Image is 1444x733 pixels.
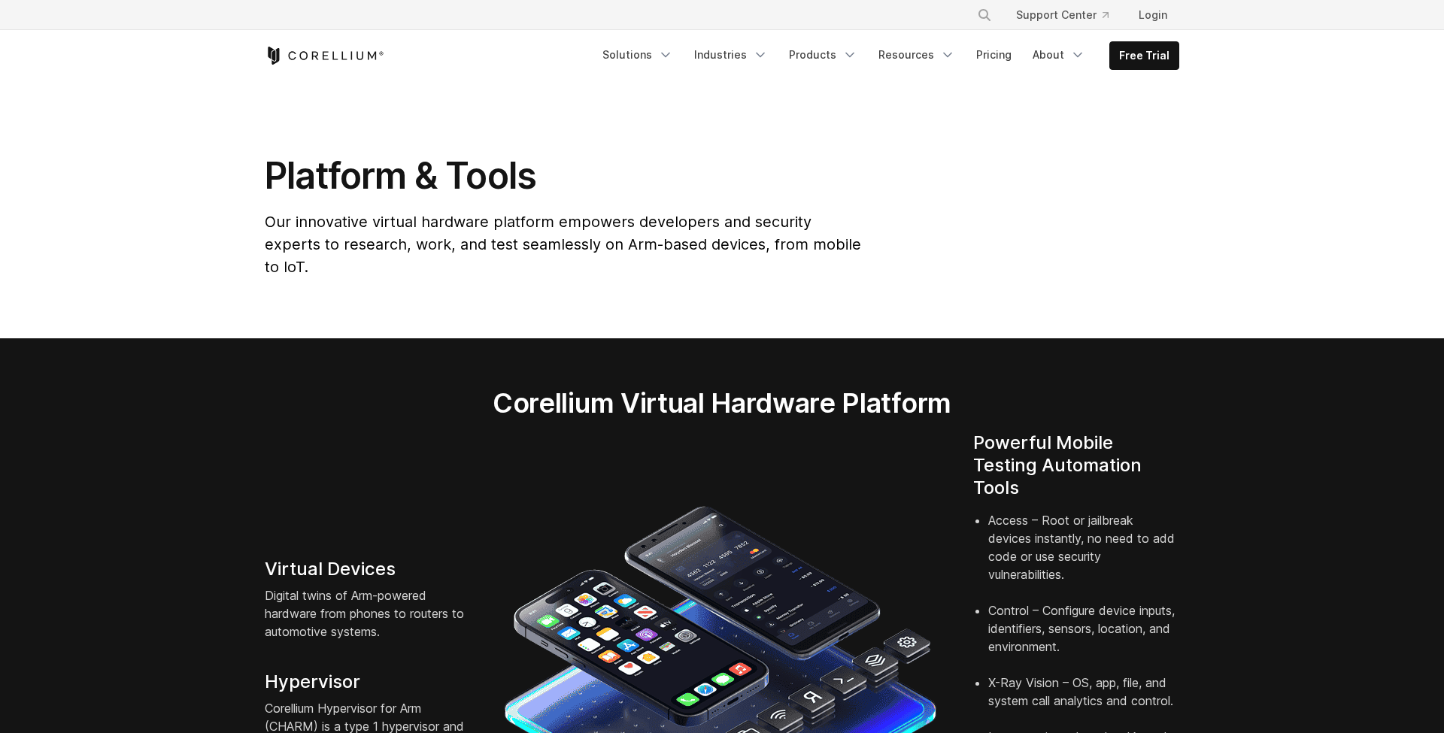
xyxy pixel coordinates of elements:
a: Industries [685,41,777,68]
a: Solutions [593,41,682,68]
a: Login [1127,2,1179,29]
div: Navigation Menu [593,41,1179,70]
button: Search [971,2,998,29]
a: Support Center [1004,2,1121,29]
span: Our innovative virtual hardware platform empowers developers and security experts to research, wo... [265,213,861,276]
p: Digital twins of Arm-powered hardware from phones to routers to automotive systems. [265,586,471,641]
a: Free Trial [1110,42,1179,69]
li: X-Ray Vision – OS, app, file, and system call analytics and control. [988,674,1179,728]
h4: Powerful Mobile Testing Automation Tools [973,432,1179,499]
li: Access – Root or jailbreak devices instantly, no need to add code or use security vulnerabilities. [988,511,1179,601]
a: Resources [869,41,964,68]
a: Products [780,41,866,68]
a: Corellium Home [265,47,384,65]
h4: Hypervisor [265,671,471,693]
a: About [1024,41,1094,68]
a: Pricing [967,41,1021,68]
li: Control – Configure device inputs, identifiers, sensors, location, and environment. [988,601,1179,674]
div: Navigation Menu [959,2,1179,29]
h1: Platform & Tools [265,153,864,198]
h4: Virtual Devices [265,558,471,580]
h2: Corellium Virtual Hardware Platform [422,386,1021,420]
